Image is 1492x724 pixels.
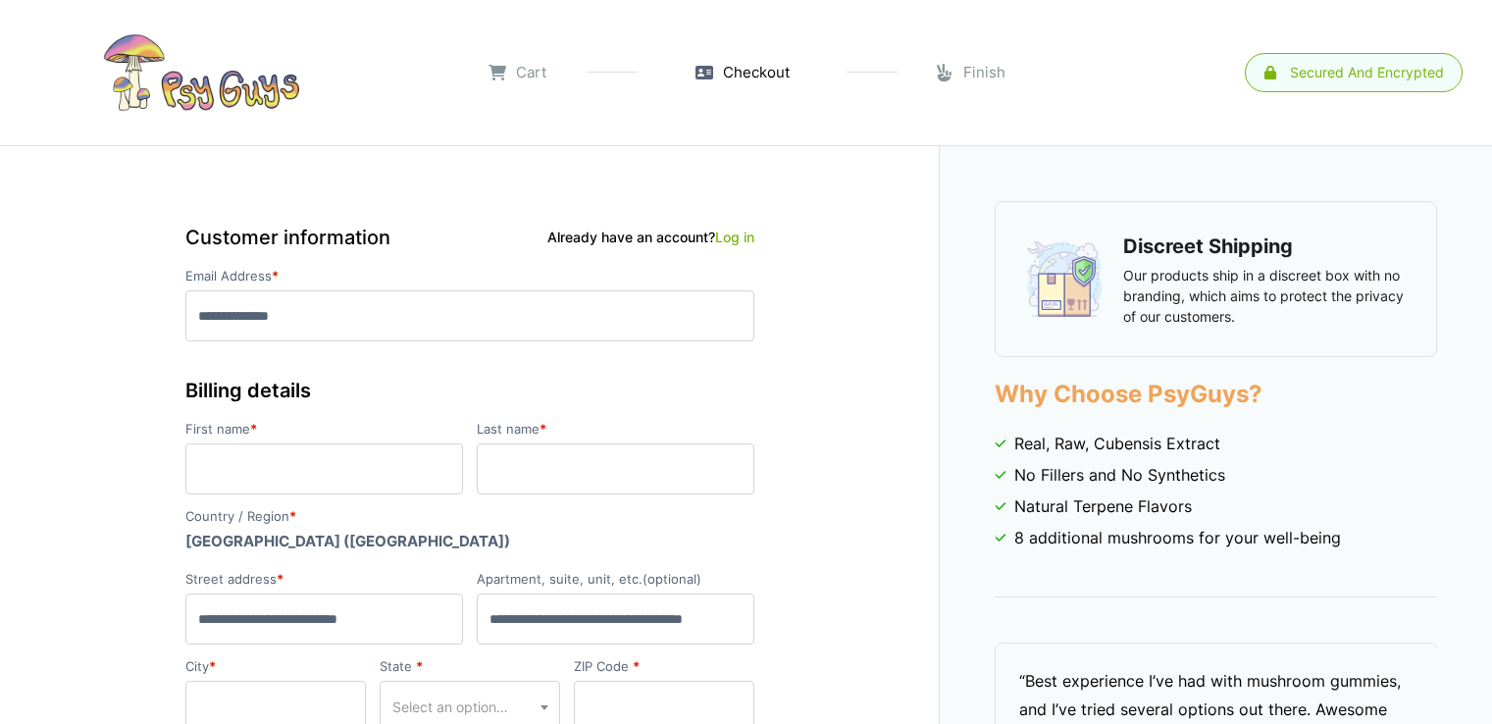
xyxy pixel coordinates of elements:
[289,508,296,524] abbr: required
[1290,66,1444,79] div: Secured and encrypted
[1014,526,1341,549] span: 8 additional mushrooms for your well-being
[540,421,546,437] abbr: required
[185,510,754,523] label: Country / Region
[995,380,1262,408] strong: Why Choose PsyGuys?
[1123,234,1293,258] strong: Discreet Shipping
[380,660,560,673] label: State
[477,423,754,436] label: Last name
[547,227,754,247] div: Already have an account?
[277,571,283,587] abbr: required
[185,223,754,252] h3: Customer information
[272,268,279,284] abbr: required
[416,658,423,674] abbr: required
[723,62,790,84] span: Checkout
[1014,463,1225,487] span: No Fillers and No Synthetics
[643,571,701,587] span: (optional)
[185,660,366,673] label: City
[185,573,463,586] label: Street address
[185,376,754,405] h3: Billing details
[633,658,640,674] abbr: required
[1014,494,1192,518] span: Natural Terpene Flavors
[185,270,754,283] label: Email Address
[574,660,754,673] label: ZIP Code
[1245,53,1463,92] a: Secured and encrypted
[250,421,257,437] abbr: required
[1014,432,1220,455] span: Real, Raw, Cubensis Extract
[963,62,1005,84] span: Finish
[185,423,463,436] label: First name
[489,62,546,84] a: Cart
[392,697,508,717] span: Select an option…
[1123,265,1408,327] p: Our products ship in a discreet box with no branding, which aims to protect the privacy of our cu...
[209,658,216,674] abbr: required
[185,532,510,550] strong: [GEOGRAPHIC_DATA] ([GEOGRAPHIC_DATA])
[477,573,754,586] label: Apartment, suite, unit, etc.
[715,229,754,245] a: Log in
